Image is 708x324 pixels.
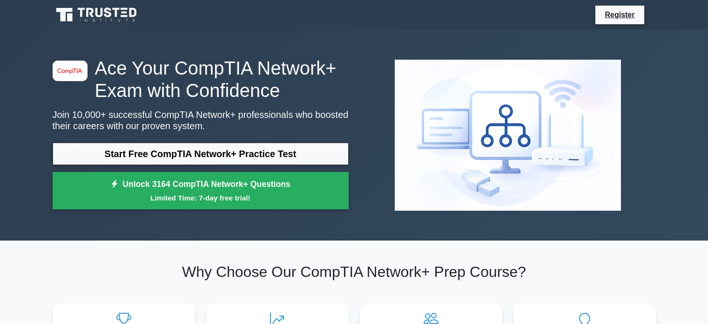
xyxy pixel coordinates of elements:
[599,9,640,21] a: Register
[64,193,337,203] small: Limited Time: 7-day free trial!
[53,143,349,165] a: Start Free CompTIA Network+ Practice Test
[53,109,349,131] p: Join 10,000+ successful CompTIA Network+ professionals who boosted their careers with our proven ...
[53,57,349,102] h1: Ace Your CompTIA Network+ Exam with Confidence
[53,172,349,209] a: Unlock 3164 CompTIA Network+ QuestionsLimited Time: 7-day free trial!
[53,263,656,281] h2: Why Choose Our CompTIA Network+ Prep Course?
[387,52,628,218] img: CompTIA Network+ Preview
